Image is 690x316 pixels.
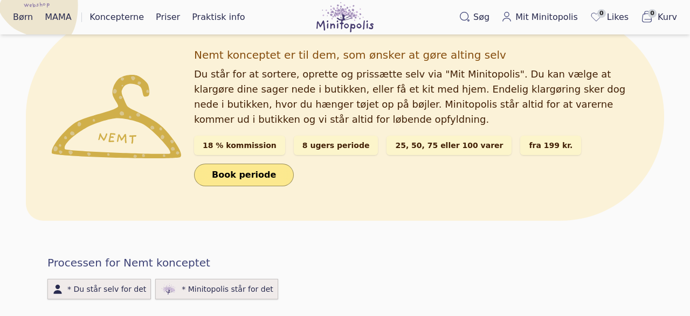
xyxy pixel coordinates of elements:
[194,47,638,62] div: Nemt konceptet er til dem, som ønsker at gøre alting selv
[40,9,76,26] a: MAMA
[294,136,378,155] div: 8 ugers periode
[515,11,578,24] span: Mit Minitopolis
[607,11,629,24] span: Likes
[658,11,677,24] span: Kurv
[497,9,582,26] a: Mit Minitopolis
[47,255,643,270] h4: Processen for Nemt konceptet
[182,284,273,294] span: * Minitopolis står for det
[85,9,148,26] a: Koncepterne
[636,8,681,26] button: 0Kurv
[9,9,37,26] a: Børn
[473,11,489,24] span: Søg
[455,9,494,26] button: Søg
[194,67,638,127] p: Du står for at sortere, oprette og prissætte selv via "Mit Minitopolis". Du kan vælge at klargøre...
[194,164,294,186] a: Book periode
[194,136,285,155] div: 18 % kommission
[67,284,146,294] span: * Du står selv for det
[520,136,581,155] div: fra 199 kr.
[585,8,633,26] a: 0Likes
[648,9,657,18] span: 0
[52,75,181,159] img: Minitopolis' gule bøjle der i denne sammenhæng symboliserer Nemt konceptet
[387,136,512,155] div: 25, 50, 75 eller 100 varer
[188,9,249,26] a: Praktisk info
[316,2,374,32] img: Minitopolis logo
[151,9,184,26] a: Priser
[597,9,606,18] span: 0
